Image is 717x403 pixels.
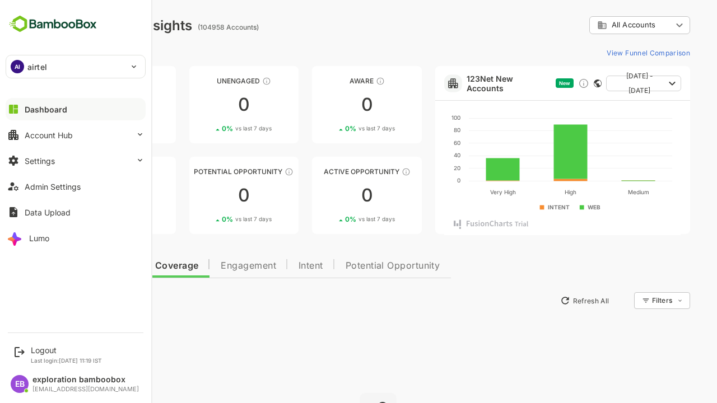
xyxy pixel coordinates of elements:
[159,23,223,31] ag: (104958 Accounts)
[73,215,110,223] span: vs last 7 days
[418,177,421,184] text: 0
[245,167,254,176] div: These accounts are MQAs and can be passed on to Inside Sales
[27,66,137,143] a: UnreachedThese accounts have not been engaged with for a defined time period00%vs last 7 days
[572,21,616,29] span: All Accounts
[550,15,651,36] div: All Accounts
[73,124,110,133] span: vs last 7 days
[6,201,146,223] button: Data Upload
[27,290,109,311] button: New Insights
[31,345,102,355] div: Logout
[259,261,284,270] span: Intent
[415,126,421,133] text: 80
[613,296,633,304] div: Filters
[27,186,137,204] div: 0
[27,61,47,73] p: airtel
[555,79,562,87] div: This card does not support filter and segments
[11,60,24,73] div: AI
[223,77,232,86] div: These accounts have not shown enough engagement and need nurturing
[589,189,610,195] text: Medium
[25,208,71,217] div: Data Upload
[38,261,159,270] span: Data Quality and Coverage
[525,189,537,196] text: High
[25,156,55,166] div: Settings
[415,139,421,146] text: 60
[27,167,137,176] div: Engaged
[150,186,260,204] div: 0
[563,44,651,62] button: View Funnel Comparison
[100,77,109,86] div: These accounts have not been engaged with for a defined time period
[6,175,146,198] button: Admin Settings
[196,124,232,133] span: vs last 7 days
[150,77,260,85] div: Unengaged
[273,167,383,176] div: Active Opportunity
[25,130,73,140] div: Account Hub
[362,167,371,176] div: These accounts have open opportunities which might be at any of the Sales Stages
[183,124,232,133] div: 0 %
[183,215,232,223] div: 0 %
[451,189,477,196] text: Very High
[567,76,642,91] button: [DATE] - [DATE]
[150,167,260,176] div: Potential Opportunity
[27,77,137,85] div: Unreached
[415,165,421,171] text: 20
[273,186,383,204] div: 0
[273,66,383,143] a: AwareThese accounts have just entered the buying cycle and need further nurturing00%vs last 7 days
[306,124,356,133] div: 0 %
[273,77,383,85] div: Aware
[415,152,421,158] text: 40
[520,80,531,86] span: New
[32,386,139,393] div: [EMAIL_ADDRESS][DOMAIN_NAME]
[60,124,110,133] div: 0 %
[6,149,146,172] button: Settings
[612,290,651,311] div: Filters
[539,78,550,89] div: Discover new ICP-fit accounts showing engagement — via intent surges, anonymous website visits, L...
[29,233,49,243] div: Lumo
[306,261,401,270] span: Potential Opportunity
[25,105,67,114] div: Dashboard
[60,215,110,223] div: 0 %
[27,96,137,114] div: 0
[196,215,232,223] span: vs last 7 days
[150,96,260,114] div: 0
[6,227,146,249] button: Lumo
[6,13,100,35] img: BambooboxFullLogoMark.5f36c76dfaba33ec1ec1367b70bb1252.svg
[273,96,383,114] div: 0
[95,167,104,176] div: These accounts are warm, further nurturing would qualify them to MQAs
[25,182,81,191] div: Admin Settings
[32,375,139,385] div: exploration bamboobox
[27,157,137,234] a: EngagedThese accounts are warm, further nurturing would qualify them to MQAs00%vs last 7 days
[31,357,102,364] p: Last login: [DATE] 11:19 IST
[6,124,146,146] button: Account Hub
[319,124,356,133] span: vs last 7 days
[558,20,633,30] div: All Accounts
[181,261,237,270] span: Engagement
[150,157,260,234] a: Potential OpportunityThese accounts are MQAs and can be passed on to Inside Sales00%vs last 7 days
[6,98,146,120] button: Dashboard
[427,74,512,93] a: 123Net New Accounts
[11,375,29,393] div: EB
[27,17,153,34] div: Dashboard Insights
[273,157,383,234] a: Active OpportunityThese accounts have open opportunities which might be at any of the Sales Stage...
[319,215,356,223] span: vs last 7 days
[6,55,145,78] div: AIairtel
[516,292,575,310] button: Refresh All
[306,215,356,223] div: 0 %
[150,66,260,143] a: UnengagedThese accounts have not shown enough engagement and need nurturing00%vs last 7 days
[576,69,625,98] span: [DATE] - [DATE]
[412,114,421,121] text: 100
[337,77,346,86] div: These accounts have just entered the buying cycle and need further nurturing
